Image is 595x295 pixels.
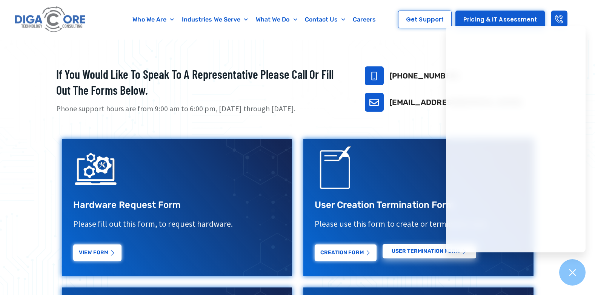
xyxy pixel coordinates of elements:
[13,4,88,35] img: Digacore logo 1
[73,244,121,261] a: View Form
[389,98,522,107] a: [EMAIL_ADDRESS][DOMAIN_NAME]
[56,66,346,98] h2: If you would like to speak to a representative please call or fill out the forms below.
[315,244,377,261] a: Creation Form
[129,11,178,28] a: Who We Are
[383,244,476,258] a: USER Termination Form
[365,66,384,85] a: 732-646-5725
[455,11,545,28] a: Pricing & IT Assessment
[315,218,522,229] p: Please use this form to create or terminate a user.
[315,146,360,192] img: Support Request Icon
[73,199,281,211] h3: Hardware Request Form
[73,218,281,229] p: Please fill out this form, to request hardware.
[398,11,452,28] a: Get Support
[463,17,537,22] span: Pricing & IT Assessment
[315,199,522,211] h3: User Creation Termination Form
[392,249,460,254] span: USER Termination Form
[349,11,380,28] a: Careers
[178,11,252,28] a: Industries We Serve
[252,11,301,28] a: What We Do
[119,11,389,28] nav: Menu
[389,71,459,80] a: [PHONE_NUMBER]
[301,11,349,28] a: Contact Us
[56,103,346,114] p: Phone support hours are from 9:00 am to 6:00 pm, [DATE] through [DATE].
[365,93,384,112] a: support@digacore.com
[406,17,444,22] span: Get Support
[73,146,118,192] img: IT Support Icon
[446,26,586,252] iframe: Chatgenie Messenger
